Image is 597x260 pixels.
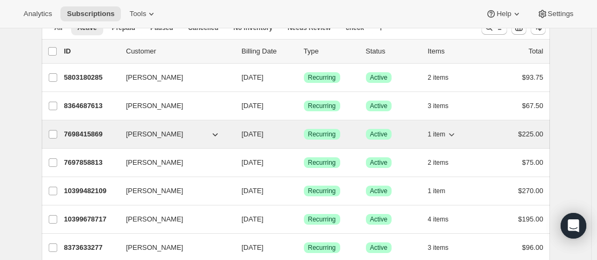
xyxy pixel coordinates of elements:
[428,187,446,195] span: 1 item
[370,187,388,195] span: Active
[120,97,227,114] button: [PERSON_NAME]
[64,155,544,170] div: 7697858813[PERSON_NAME][DATE]SuccessRecurringSuccessActive2 items$75.00
[126,72,183,83] span: [PERSON_NAME]
[308,102,336,110] span: Recurring
[428,212,461,227] button: 4 items
[370,130,388,139] span: Active
[126,129,183,140] span: [PERSON_NAME]
[64,214,118,225] p: 10399678717
[370,243,388,252] span: Active
[64,101,118,111] p: 8364687613
[428,243,449,252] span: 3 items
[479,6,528,21] button: Help
[64,72,118,83] p: 5803180285
[428,183,457,198] button: 1 item
[17,6,58,21] button: Analytics
[428,73,449,82] span: 2 items
[428,155,461,170] button: 2 items
[531,6,580,21] button: Settings
[522,73,544,81] span: $93.75
[522,243,544,251] span: $96.00
[126,157,183,168] span: [PERSON_NAME]
[522,158,544,166] span: $75.00
[428,102,449,110] span: 3 items
[370,158,388,167] span: Active
[308,73,336,82] span: Recurring
[64,186,118,196] p: 10399482109
[428,98,461,113] button: 3 items
[126,214,183,225] span: [PERSON_NAME]
[428,158,449,167] span: 2 items
[129,10,146,18] span: Tools
[64,70,544,85] div: 5803180285[PERSON_NAME][DATE]SuccessRecurringSuccessActive2 items$93.75
[428,130,446,139] span: 1 item
[123,6,163,21] button: Tools
[518,130,544,138] span: $225.00
[64,129,118,140] p: 7698415869
[308,130,336,139] span: Recurring
[370,73,388,82] span: Active
[126,46,233,57] p: Customer
[120,182,227,200] button: [PERSON_NAME]
[561,213,586,239] div: Open Intercom Messenger
[64,127,544,142] div: 7698415869[PERSON_NAME][DATE]SuccessRecurringSuccessActive1 item$225.00
[496,10,511,18] span: Help
[304,46,357,57] div: Type
[242,130,264,138] span: [DATE]
[242,102,264,110] span: [DATE]
[428,70,461,85] button: 2 items
[120,211,227,228] button: [PERSON_NAME]
[64,212,544,227] div: 10399678717[PERSON_NAME][DATE]SuccessRecurringSuccessActive4 items$195.00
[370,102,388,110] span: Active
[64,98,544,113] div: 8364687613[PERSON_NAME][DATE]SuccessRecurringSuccessActive3 items$67.50
[64,240,544,255] div: 8373633277[PERSON_NAME][DATE]SuccessRecurringSuccessActive3 items$96.00
[428,215,449,224] span: 4 items
[370,215,388,224] span: Active
[242,73,264,81] span: [DATE]
[428,127,457,142] button: 1 item
[308,215,336,224] span: Recurring
[242,158,264,166] span: [DATE]
[308,158,336,167] span: Recurring
[242,215,264,223] span: [DATE]
[428,46,481,57] div: Items
[548,10,573,18] span: Settings
[126,186,183,196] span: [PERSON_NAME]
[522,102,544,110] span: $67.50
[366,46,419,57] p: Status
[126,242,183,253] span: [PERSON_NAME]
[64,242,118,253] p: 8373633277
[308,187,336,195] span: Recurring
[120,239,227,256] button: [PERSON_NAME]
[120,69,227,86] button: [PERSON_NAME]
[242,46,295,57] p: Billing Date
[518,187,544,195] span: $270.00
[64,46,544,57] div: IDCustomerBilling DateTypeStatusItemsTotal
[64,157,118,168] p: 7697858813
[242,243,264,251] span: [DATE]
[308,243,336,252] span: Recurring
[529,46,543,57] p: Total
[242,187,264,195] span: [DATE]
[67,10,114,18] span: Subscriptions
[120,154,227,171] button: [PERSON_NAME]
[60,6,121,21] button: Subscriptions
[64,183,544,198] div: 10399482109[PERSON_NAME][DATE]SuccessRecurringSuccessActive1 item$270.00
[126,101,183,111] span: [PERSON_NAME]
[518,215,544,223] span: $195.00
[64,46,118,57] p: ID
[428,240,461,255] button: 3 items
[120,126,227,143] button: [PERSON_NAME]
[24,10,52,18] span: Analytics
